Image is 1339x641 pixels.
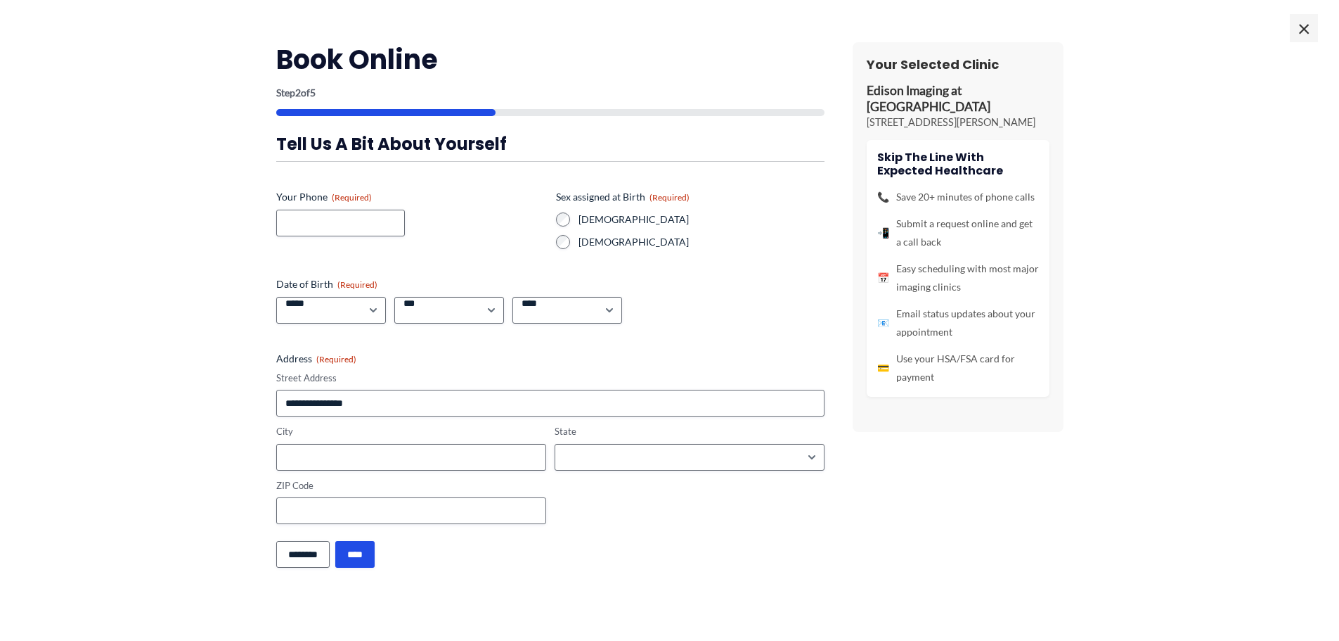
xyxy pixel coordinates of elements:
[877,151,1039,177] h4: Skip the line with Expected Healthcare
[276,352,356,366] legend: Address
[276,88,824,98] p: Step of
[276,372,824,385] label: Street Address
[877,260,1039,296] li: Easy scheduling with most major imaging clinics
[316,354,356,364] span: (Required)
[276,133,824,155] h3: Tell us a bit about yourself
[867,83,1049,115] p: Edison Imaging at [GEOGRAPHIC_DATA]
[332,192,372,203] span: (Required)
[877,359,889,377] span: 💳
[555,425,824,438] label: State
[295,87,301,99] span: 2
[867,115,1049,129] p: [STREET_ADDRESS][PERSON_NAME]
[276,277,377,291] legend: Date of Birth
[877,305,1039,341] li: Email status updates about your appointment
[877,224,889,242] span: 📲
[276,425,546,438] label: City
[556,190,690,204] legend: Sex assigned at Birth
[578,235,824,249] label: [DEMOGRAPHIC_DATA]
[276,42,824,77] h2: Book Online
[877,215,1039,251] li: Submit a request online and get a call back
[276,479,546,493] label: ZIP Code
[877,269,889,287] span: 📅
[877,188,889,206] span: 📞
[867,56,1049,72] h3: Your Selected Clinic
[310,87,316,99] span: 5
[337,279,377,290] span: (Required)
[649,192,690,203] span: (Required)
[276,190,545,204] label: Your Phone
[877,188,1039,206] li: Save 20+ minutes of phone calls
[877,314,889,332] span: 📧
[1290,14,1318,42] span: ×
[877,350,1039,386] li: Use your HSA/FSA card for payment
[578,212,824,227] label: [DEMOGRAPHIC_DATA]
